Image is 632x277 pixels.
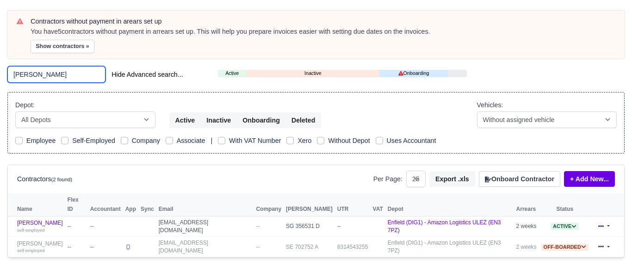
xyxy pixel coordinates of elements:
span: Active [551,223,579,230]
label: With VAT Number [229,135,281,146]
small: (2 found) [51,177,73,182]
div: You have contractors without payment in arrears set up. This will help you prepare invoices easie... [31,27,615,37]
th: Email [156,193,254,216]
td: SG 356531 D [284,216,335,237]
label: Self-Employed [72,135,115,146]
td: -- [335,216,371,237]
td: [EMAIL_ADDRESS][DOMAIN_NAME] [156,216,254,237]
td: -- [65,216,88,237]
a: Onboarding [379,69,448,77]
a: + Add New... [564,171,615,187]
label: Company [132,135,160,146]
button: Onboard Contractor [479,171,560,187]
td: [EMAIL_ADDRESS][DOMAIN_NAME] [156,237,254,257]
a: Inactive [247,69,379,77]
td: -- [88,216,123,237]
label: Associate [177,135,205,146]
th: Arrears [514,193,539,216]
div: + Add New... [560,171,615,187]
label: Per Page: [373,174,403,185]
a: Enfield (DIG1) - Amazon Logistics ULEZ (EN3 7PZ) [388,240,501,254]
td: SE 702752 A [284,237,335,257]
span: Off-boarded [541,244,589,251]
td: -- [88,237,123,257]
th: Depot [385,193,514,216]
span: -- [256,223,260,229]
th: Company [254,193,284,216]
th: VAT [371,193,385,216]
button: Hide Advanced search... [105,67,189,82]
a: Active [218,69,247,77]
button: Inactive [200,112,237,128]
button: Deleted [285,112,321,128]
span: -- [256,244,260,250]
label: Depot: [15,100,35,111]
a: Enfield (DIG1) - Amazon Logistics ULEZ (EN3 7PZ) [388,219,501,234]
label: Xero [297,135,311,146]
button: Export .xls [429,171,475,187]
th: Sync [138,193,156,216]
th: App [123,193,138,216]
button: Active [169,112,201,128]
th: UTR [335,193,371,216]
th: [PERSON_NAME] [284,193,335,216]
td: -- [65,237,88,257]
label: Employee [26,135,56,146]
button: Show contractors » [31,40,94,53]
small: self-employed [17,228,45,233]
input: Search (by name, email, transporter id) ... [7,66,105,83]
button: Onboarding [236,112,286,128]
th: Name [8,193,65,216]
a: Active [551,223,579,229]
th: Status [539,193,591,216]
h6: Contractors [17,175,72,183]
label: Without Depot [328,135,370,146]
th: Flex ID [65,193,88,216]
label: Uses Accountant [387,135,436,146]
h6: Contractors without payment in arears set up [31,18,615,25]
td: 2 weeks [514,216,539,237]
a: [PERSON_NAME] self-employed [17,240,63,254]
th: Accountant [88,193,123,216]
a: Off-boarded [541,244,589,250]
strong: 5 [58,28,62,35]
small: self-employed [17,248,45,253]
iframe: Chat Widget [586,233,632,277]
label: Vehicles: [477,100,503,111]
td: 2 weeks [514,237,539,257]
span: | [211,137,212,144]
a: [PERSON_NAME] self-employed [17,220,63,233]
td: 8314543255 [335,237,371,257]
